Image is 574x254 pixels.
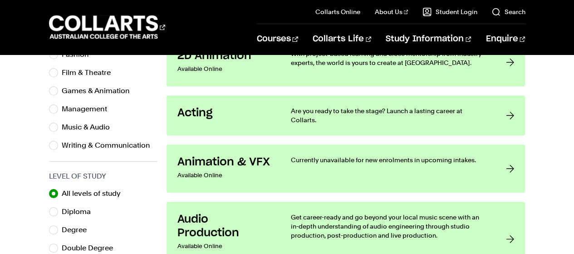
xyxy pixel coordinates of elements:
a: Collarts Life [313,24,371,54]
label: Games & Animation [62,85,137,97]
a: Collarts Online [315,7,360,16]
p: With project-based learning and close mentorship from industry experts, the world is yours to cre... [291,49,488,67]
div: Go to homepage [49,14,165,40]
p: Get career-ready and go beyond your local music scene with an in-depth understanding of audio eng... [291,213,488,240]
a: 2D Animation Available Online With project-based learning and close mentorship from industry expe... [167,38,525,86]
a: About Us [375,7,408,16]
p: Available Online [177,63,273,75]
a: Enquire [486,24,525,54]
p: Available Online [177,169,273,182]
a: Acting Are you ready to take the stage? Launch a lasting career at Collarts. [167,95,525,135]
a: Courses [257,24,298,54]
label: Diploma [62,205,98,218]
h3: Acting [177,106,273,120]
a: Study Information [386,24,471,54]
p: Available Online [177,240,273,253]
p: Currently unavailable for new enrolments in upcoming intakes. [291,155,488,164]
label: All levels of study [62,187,128,200]
a: Animation & VFX Available Online Currently unavailable for new enrolments in upcoming intakes. [167,144,525,193]
label: Management [62,103,114,115]
h3: 2D Animation [177,49,273,63]
h3: Animation & VFX [177,155,273,169]
p: Are you ready to take the stage? Launch a lasting career at Collarts. [291,106,488,125]
label: Music & Audio [62,121,117,134]
a: Student Login [422,7,477,16]
label: Degree [62,224,94,236]
a: Search [491,7,525,16]
label: Writing & Communication [62,139,157,152]
h3: Level of Study [49,171,157,182]
label: Fashion [62,48,96,61]
label: Film & Theatre [62,66,118,79]
h3: Audio Production [177,213,273,240]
